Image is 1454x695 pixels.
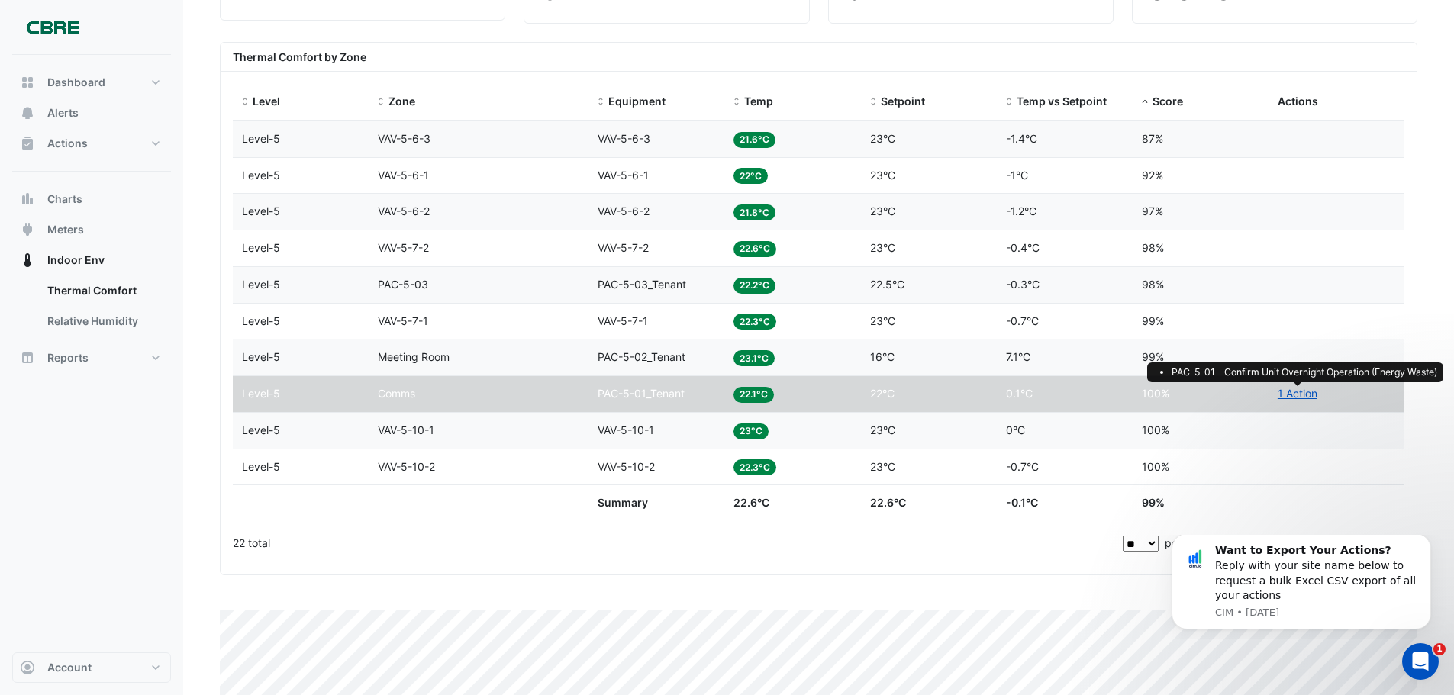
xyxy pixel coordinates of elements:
[242,241,280,254] span: Level-5
[870,132,895,145] span: 23°C
[1142,387,1169,400] span: 100%
[733,278,775,294] span: 22.2°C
[20,253,35,268] app-icon: Indoor Env
[12,128,171,159] button: Actions
[1278,387,1317,400] a: 1 Action
[1142,132,1163,145] span: 87%
[378,350,450,363] span: Meeting Room
[66,71,271,85] p: Message from CIM, sent 7w ago
[1006,314,1039,327] span: -0.7°C
[1006,169,1028,182] span: -1°C
[20,136,35,151] app-icon: Actions
[1142,460,1169,473] span: 100%
[378,204,430,217] span: VAV-5-6-2
[242,204,280,217] span: Level-5
[1433,643,1446,655] span: 1
[1142,278,1164,291] span: 98%
[1402,643,1439,680] iframe: Intercom live chat
[378,278,428,291] span: PAC-5-03
[18,12,87,43] img: Company Logo
[733,314,776,330] span: 22.3°C
[870,169,895,182] span: 23°C
[47,191,82,207] span: Charts
[47,222,84,237] span: Meters
[598,204,650,217] span: VAV-5-6-2
[242,350,280,363] span: Level-5
[12,652,171,683] button: Account
[733,496,769,509] span: 22.6°C
[47,75,105,90] span: Dashboard
[12,245,171,275] button: Indoor Env
[233,524,1120,562] div: 22 total
[1017,95,1107,108] span: Temp vs Setpoint
[47,136,88,151] span: Actions
[870,278,904,291] span: 22.5°C
[47,660,92,675] span: Account
[1142,423,1169,436] span: 100%
[1006,350,1030,363] span: 7.1°C
[598,132,650,145] span: VAV-5-6-3
[20,191,35,207] app-icon: Charts
[1142,314,1164,327] span: 99%
[35,275,171,306] a: Thermal Comfort
[733,350,775,366] span: 23.1°C
[242,278,280,291] span: Level-5
[1006,204,1036,217] span: -1.2°C
[378,132,430,145] span: VAV-5-6-3
[733,132,775,148] span: 21.6°C
[870,423,895,436] span: 23°C
[34,12,59,37] img: Profile image for CIM
[378,241,429,254] span: VAV-5-7-2
[733,387,774,403] span: 22.1°C
[598,350,685,363] span: PAC-5-02_Tenant
[233,50,366,63] b: Thermal Comfort by Zone
[1278,95,1318,108] span: Actions
[1142,496,1165,509] span: 99%
[881,95,925,108] span: Setpoint
[598,314,648,327] span: VAV-5-7-1
[1006,423,1025,436] span: 0°C
[242,132,280,145] span: Level-5
[870,204,895,217] span: 23°C
[66,9,243,21] b: Want to Export Your Actions?
[1006,241,1040,254] span: -0.4°C
[733,241,776,257] span: 22.6°C
[870,241,895,254] span: 23°C
[47,105,79,121] span: Alerts
[1006,387,1033,400] span: 0.1°C
[1006,460,1039,473] span: -0.7°C
[242,314,280,327] span: Level-5
[242,169,280,182] span: Level-5
[733,204,775,220] span: 21.8°C
[12,343,171,373] button: Reports
[1142,241,1164,254] span: 98%
[1172,366,1437,378] span: PAC-5-01 - Confirm Unit Overnight Operation (Energy Waste)
[608,95,666,108] span: Equipment
[12,67,171,98] button: Dashboard
[598,169,649,182] span: VAV-5-6-1
[598,423,654,436] span: VAV-5-10-1
[598,460,655,473] span: VAV-5-10-2
[12,275,171,343] div: Indoor Env
[47,350,89,365] span: Reports
[598,278,686,291] span: PAC-5-03_Tenant
[598,494,715,512] div: Summary
[870,460,895,473] span: 23°C
[870,387,895,400] span: 22°C
[253,95,280,108] span: Level
[1142,350,1164,363] span: 99%
[1153,95,1183,108] span: Score
[1006,278,1040,291] span: -0.3°C
[378,169,429,182] span: VAV-5-6-1
[1006,496,1038,509] span: -0.1°C
[12,214,171,245] button: Meters
[598,387,685,400] span: PAC-5-01_Tenant
[242,423,280,436] span: Level-5
[66,8,271,68] div: Message content
[12,184,171,214] button: Charts
[378,387,415,400] span: Comms
[1142,169,1163,182] span: 92%
[20,350,35,365] app-icon: Reports
[35,306,171,336] a: Relative Humidity
[870,314,895,327] span: 23°C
